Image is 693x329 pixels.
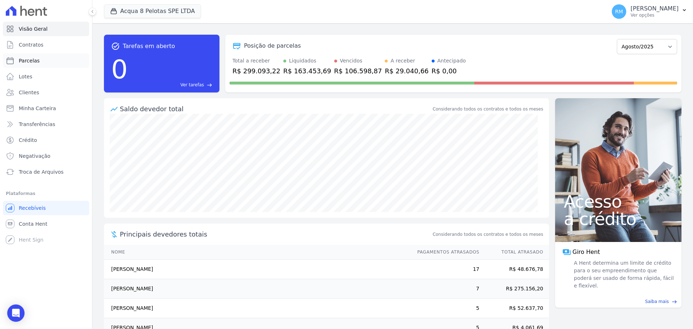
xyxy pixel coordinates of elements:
[111,51,128,88] div: 0
[432,66,466,76] div: R$ 0,00
[19,105,56,112] span: Minha Carteira
[631,12,679,18] p: Ver opções
[3,165,89,179] a: Troca de Arquivos
[572,248,600,256] span: Giro Hent
[19,121,55,128] span: Transferências
[564,210,673,228] span: a crédito
[606,1,693,22] button: RM [PERSON_NAME] Ver opções
[244,42,301,50] div: Posição de parcelas
[180,82,204,88] span: Ver tarefas
[3,38,89,52] a: Contratos
[104,4,201,18] button: Acqua 8 Pelotas SPE LTDA
[207,82,212,88] span: east
[232,66,280,76] div: R$ 299.093,22
[19,137,37,144] span: Crédito
[410,260,480,279] td: 17
[19,25,48,33] span: Visão Geral
[410,299,480,318] td: 5
[572,259,674,290] span: A Hent determina um limite de crédito para o seu empreendimento que poderá ser usado de forma ráp...
[3,217,89,231] a: Conta Hent
[334,66,382,76] div: R$ 106.598,87
[410,245,480,260] th: Pagamentos Atrasados
[104,299,410,318] td: [PERSON_NAME]
[19,204,46,212] span: Recebíveis
[120,229,431,239] span: Principais devedores totais
[19,152,51,160] span: Negativação
[340,57,362,65] div: Vencidos
[19,220,47,228] span: Conta Hent
[289,57,317,65] div: Liquidados
[645,298,669,305] span: Saiba mais
[7,304,25,322] div: Open Intercom Messenger
[3,201,89,215] a: Recebíveis
[104,245,410,260] th: Nome
[111,42,120,51] span: task_alt
[433,231,543,238] span: Considerando todos os contratos e todos os meses
[3,101,89,116] a: Minha Carteira
[120,104,431,114] div: Saldo devedor total
[6,189,86,198] div: Plataformas
[480,245,549,260] th: Total Atrasado
[104,279,410,299] td: [PERSON_NAME]
[480,260,549,279] td: R$ 48.676,78
[3,22,89,36] a: Visão Geral
[3,117,89,131] a: Transferências
[19,41,43,48] span: Contratos
[232,57,280,65] div: Total a receber
[437,57,466,65] div: Antecipado
[615,9,623,14] span: RM
[131,82,212,88] a: Ver tarefas east
[631,5,679,12] p: [PERSON_NAME]
[19,73,32,80] span: Lotes
[564,193,673,210] span: Acesso
[433,106,543,112] div: Considerando todos os contratos e todos os meses
[19,57,40,64] span: Parcelas
[123,42,175,51] span: Tarefas em aberto
[104,260,410,279] td: [PERSON_NAME]
[283,66,331,76] div: R$ 163.453,69
[410,279,480,299] td: 7
[391,57,415,65] div: A receber
[19,168,64,176] span: Troca de Arquivos
[3,85,89,100] a: Clientes
[385,66,428,76] div: R$ 29.040,66
[559,298,677,305] a: Saiba mais east
[672,299,677,304] span: east
[3,133,89,147] a: Crédito
[3,149,89,163] a: Negativação
[3,53,89,68] a: Parcelas
[480,279,549,299] td: R$ 275.156,20
[19,89,39,96] span: Clientes
[3,69,89,84] a: Lotes
[480,299,549,318] td: R$ 52.637,70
